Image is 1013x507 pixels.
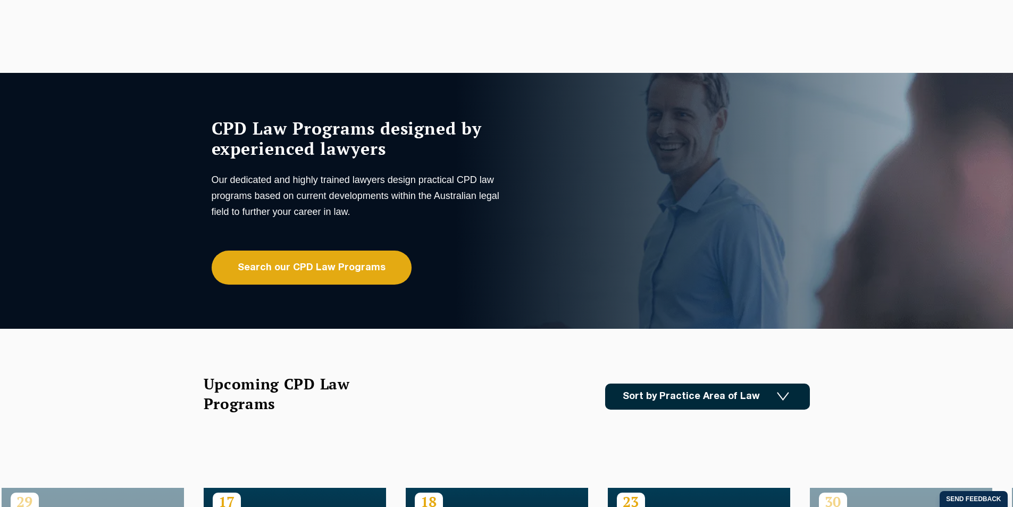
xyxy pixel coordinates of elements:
[777,392,789,401] img: Icon
[204,374,376,413] h2: Upcoming CPD Law Programs
[212,251,412,285] a: Search our CPD Law Programs
[212,172,504,220] p: Our dedicated and highly trained lawyers design practical CPD law programs based on current devel...
[212,118,504,159] h1: CPD Law Programs designed by experienced lawyers
[605,384,810,410] a: Sort by Practice Area of Law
